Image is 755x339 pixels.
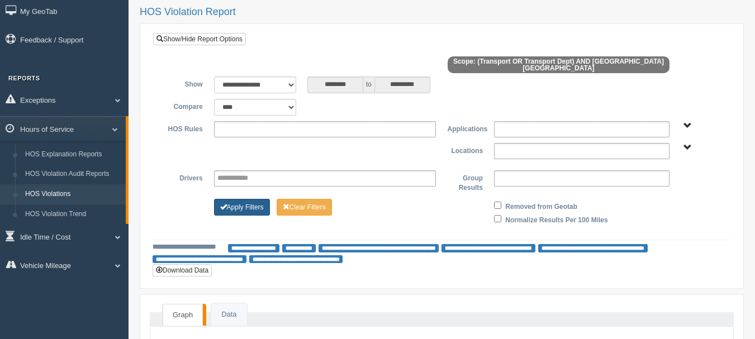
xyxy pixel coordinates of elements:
[277,199,332,216] button: Change Filter Options
[505,199,577,212] label: Removed from Geotab
[448,56,670,73] span: Scope: (Transport OR Transport Dept) AND [GEOGRAPHIC_DATA] [GEOGRAPHIC_DATA]
[162,121,208,135] label: HOS Rules
[162,99,208,112] label: Compare
[162,77,208,90] label: Show
[505,212,607,226] label: Normalize Results Per 100 Miles
[363,77,374,93] span: to
[20,204,126,225] a: HOS Violation Trend
[140,7,744,18] h2: HOS Violation Report
[214,199,270,216] button: Change Filter Options
[20,184,126,204] a: HOS Violations
[442,143,489,156] label: Locations
[211,303,246,326] a: Data
[441,170,488,193] label: Group Results
[153,264,212,276] button: Download Data
[441,121,488,135] label: Applications
[153,33,246,45] a: Show/Hide Report Options
[162,170,208,184] label: Drivers
[20,145,126,165] a: HOS Explanation Reports
[163,304,203,326] a: Graph
[20,164,126,184] a: HOS Violation Audit Reports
